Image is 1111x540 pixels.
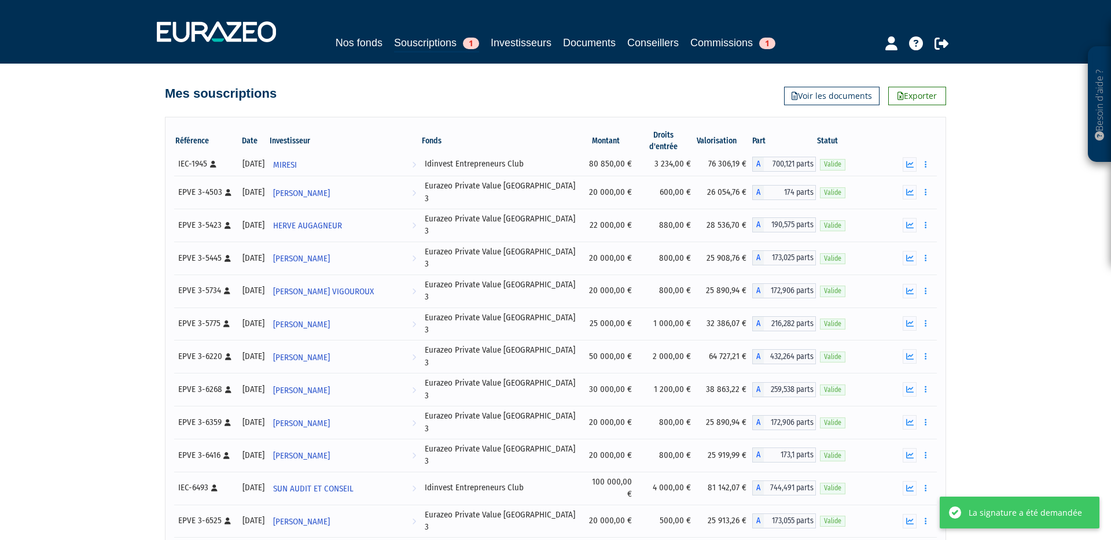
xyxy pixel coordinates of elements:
[273,380,330,401] span: [PERSON_NAME]
[582,373,638,406] td: 30 000,00 €
[582,209,638,242] td: 22 000,00 €
[412,380,416,401] i: Voir l'investisseur
[268,213,421,236] a: HERVE AUGAGNEUR
[638,153,697,176] td: 3 234,00 €
[268,312,421,335] a: [PERSON_NAME]
[752,283,764,298] span: A
[752,185,816,200] div: A - Eurazeo Private Value Europe 3
[412,511,416,532] i: Voir l'investisseur
[582,439,638,472] td: 20 000,00 €
[752,447,816,463] div: A - Eurazeo Private Value Europe 3
[273,445,330,467] span: [PERSON_NAME]
[752,185,764,200] span: A
[463,38,479,49] span: 1
[764,480,816,495] span: 744,491 parts
[225,255,231,262] i: [Français] Personne physique
[638,439,697,472] td: 800,00 €
[268,246,421,269] a: [PERSON_NAME]
[268,443,421,467] a: [PERSON_NAME]
[273,154,297,176] span: MIRESI
[412,281,416,302] i: Voir l'investisseur
[210,161,216,168] i: [Français] Personne physique
[412,347,416,368] i: Voir l'investisseur
[764,217,816,232] span: 190,575 parts
[820,352,845,363] span: Valide
[178,482,234,494] div: IEC-6493
[820,187,845,198] span: Valide
[764,157,816,172] span: 700,121 parts
[888,87,946,105] a: Exporter
[412,314,416,335] i: Voir l'investisseur
[820,483,845,494] span: Valide
[412,413,416,434] i: Voir l'investisseur
[582,275,638,308] td: 20 000,00 €
[242,284,264,297] div: [DATE]
[820,450,845,461] span: Valide
[273,248,330,269] span: [PERSON_NAME]
[697,340,752,373] td: 64 727,21 €
[752,316,816,331] div: A - Eurazeo Private Value Europe 3
[752,250,816,265] div: A - Eurazeo Private Value Europe 3
[425,312,577,336] div: Eurazeo Private Value [GEOGRAPHIC_DATA] 3
[425,158,577,170] div: Idinvest Entrepreneurs Club
[759,38,775,49] span: 1
[225,222,231,229] i: [Français] Personne physique
[638,505,697,538] td: 500,00 €
[242,219,264,231] div: [DATE]
[238,130,268,153] th: Date
[223,452,230,459] i: [Français] Personne physique
[582,472,638,505] td: 100 000,00 €
[697,275,752,308] td: 25 890,94 €
[425,509,577,534] div: Eurazeo Private Value [GEOGRAPHIC_DATA] 3
[178,252,234,264] div: EPVE 3-5445
[242,515,264,527] div: [DATE]
[1093,53,1106,157] p: Besoin d'aide ?
[784,87,880,105] a: Voir les documents
[425,482,577,494] div: Idinvest Entrepreneurs Club
[242,383,264,395] div: [DATE]
[425,443,577,468] div: Eurazeo Private Value [GEOGRAPHIC_DATA] 3
[697,439,752,472] td: 25 919,99 €
[582,505,638,538] td: 20 000,00 €
[697,176,752,209] td: 26 054,76 €
[491,35,551,51] a: Investisseurs
[638,340,697,373] td: 2 000,00 €
[764,250,816,265] span: 173,025 parts
[174,130,238,153] th: Référence
[764,185,816,200] span: 174 parts
[820,159,845,170] span: Valide
[638,373,697,406] td: 1 200,00 €
[764,513,816,528] span: 173,055 parts
[697,130,752,153] th: Valorisation
[225,386,231,393] i: [Français] Personne physique
[752,415,764,430] span: A
[178,186,234,198] div: EPVE 3-4503
[752,447,764,463] span: A
[820,220,845,231] span: Valide
[178,416,234,428] div: EPVE 3-6359
[412,215,416,236] i: Voir l'investisseur
[627,35,679,51] a: Conseillers
[268,345,421,368] a: [PERSON_NAME]
[638,209,697,242] td: 880,00 €
[336,35,382,51] a: Nos fonds
[273,478,354,500] span: SUN AUDIT ET CONSEIL
[268,411,421,434] a: [PERSON_NAME]
[412,478,416,500] i: Voir l'investisseur
[752,480,764,495] span: A
[697,505,752,538] td: 25 913,26 €
[752,349,764,364] span: A
[764,447,816,463] span: 173,1 parts
[425,344,577,369] div: Eurazeo Private Value [GEOGRAPHIC_DATA] 3
[820,384,845,395] span: Valide
[273,413,330,434] span: [PERSON_NAME]
[412,154,416,176] i: Voir l'investisseur
[582,340,638,373] td: 50 000,00 €
[268,181,421,204] a: [PERSON_NAME]
[582,406,638,439] td: 20 000,00 €
[225,517,231,524] i: [Français] Personne physique
[752,283,816,298] div: A - Eurazeo Private Value Europe 3
[178,158,234,170] div: IEC-1945
[752,513,764,528] span: A
[165,87,277,101] h4: Mes souscriptions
